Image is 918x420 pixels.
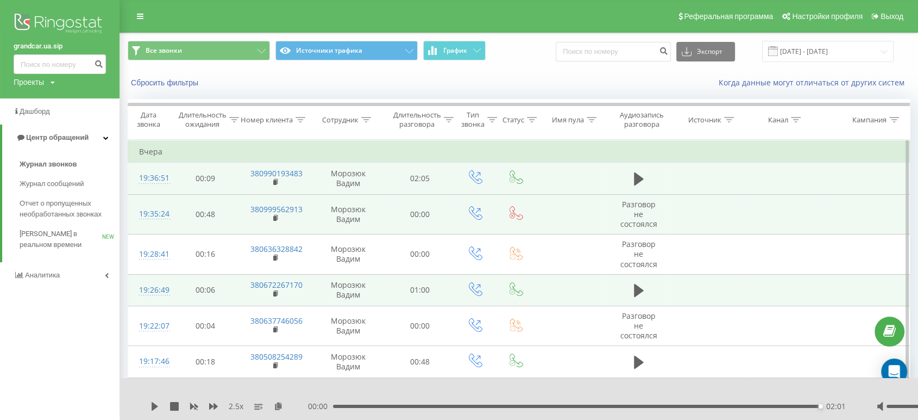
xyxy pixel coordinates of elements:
td: 00:48 [386,346,454,378]
span: График [443,47,467,54]
a: 380637746056 [250,316,303,326]
span: 2.5 x [229,401,243,412]
input: Поиск по номеру [14,54,106,74]
div: Дата звонка [128,110,168,129]
td: Морозюк Вадим [310,163,386,194]
button: График [423,41,486,60]
a: Журнал звонков [20,155,120,174]
td: Морозюк Вадим [310,346,386,378]
td: 00:00 [386,306,454,346]
input: Поиск по номеру [556,42,671,61]
span: Все звонки [146,46,182,55]
a: Журнал сообщений [20,174,120,194]
a: 380672267170 [250,280,303,290]
div: Имя пула [552,115,584,125]
td: Морозюк Вадим [310,306,386,346]
td: Морозюк Вадим [310,274,386,306]
div: Кампания [852,115,886,125]
div: Статус [502,115,524,125]
td: 00:48 [172,194,240,234]
button: Источники трафика [275,41,418,60]
td: 00:00 [386,194,454,234]
div: 19:26:49 [139,280,161,301]
button: Сбросить фильтры [128,78,204,88]
div: 19:35:24 [139,203,161,225]
span: Журнал сообщений [20,178,84,189]
a: Отчет о пропущенных необработанных звонках [20,194,120,224]
div: Тип звонка [461,110,485,129]
div: 19:28:41 [139,244,161,265]
span: Журнал звонков [20,159,77,170]
div: 19:22:07 [139,316,161,337]
div: Длительность разговора [393,110,441,129]
img: Ringostat logo [14,11,106,38]
a: grandcar.ua.sip [14,41,106,52]
span: Дашборд [20,107,50,115]
a: 380990193483 [250,168,303,178]
div: Accessibility label [818,404,822,409]
a: Когда данные могут отличаться от других систем [719,77,910,88]
span: 02:01 [826,401,846,412]
button: Все звонки [128,41,270,60]
div: 19:36:51 [139,168,161,189]
span: Выход [881,12,903,21]
span: Разговор не состоялся [620,311,657,341]
a: 380636328842 [250,244,303,254]
span: Настройки профиля [792,12,863,21]
div: Сотрудник [322,115,359,125]
div: Проекты [14,77,44,88]
td: 00:18 [172,346,240,378]
div: Канал [768,115,788,125]
a: [PERSON_NAME] в реальном времениNEW [20,224,120,255]
td: 00:09 [172,163,240,194]
div: Длительность ожидания [179,110,227,129]
div: Источник [688,115,721,125]
td: 00:06 [172,274,240,306]
button: Экспорт [676,42,735,61]
td: 01:00 [386,274,454,306]
td: 00:04 [172,306,240,346]
td: Морозюк Вадим [310,194,386,234]
span: [PERSON_NAME] в реальном времени [20,228,102,250]
a: Центр обращений [2,125,120,151]
td: 00:00 [386,234,454,275]
td: 02:05 [386,163,454,194]
div: Аудиозапись разговора [615,110,668,129]
td: 00:16 [172,234,240,275]
span: Отчет о пропущенных необработанных звонках [20,198,114,220]
a: 380508254289 [250,351,303,362]
span: Разговор не состоялся [620,199,657,229]
span: Аналитика [25,271,60,279]
div: 19:17:46 [139,351,161,372]
span: Разговор не состоялся [620,239,657,269]
div: Номер клиента [241,115,293,125]
span: Центр обращений [26,133,89,141]
span: 00:00 [308,401,333,412]
span: Реферальная программа [684,12,773,21]
td: Морозюк Вадим [310,234,386,275]
div: Open Intercom Messenger [881,359,907,385]
a: 380999562913 [250,204,303,214]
